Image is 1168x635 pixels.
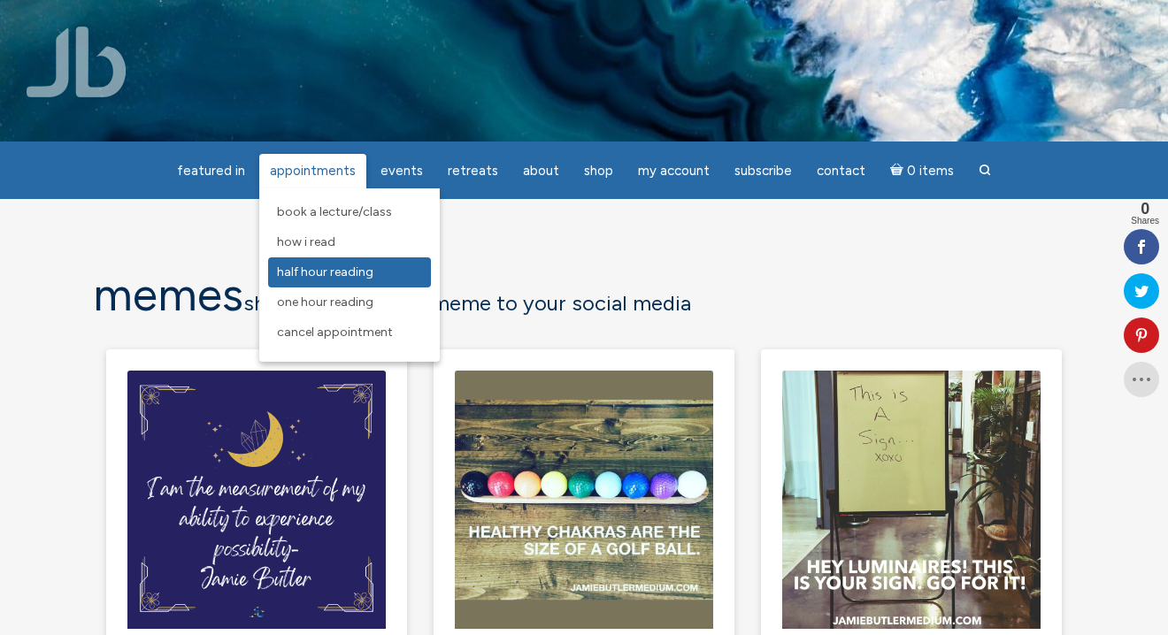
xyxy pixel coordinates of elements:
[277,234,335,249] span: How I Read
[259,154,366,188] a: Appointments
[907,164,954,178] span: 0 items
[380,163,423,179] span: Events
[277,264,373,279] span: Half Hour Reading
[166,154,256,188] a: featured in
[370,154,434,188] a: Events
[243,290,691,316] span: share your favorite meme to your social media
[584,163,613,179] span: Shop
[268,287,431,317] a: One Hour Reading
[268,227,431,257] a: How I Read
[806,154,876,188] a: Contact
[455,371,713,629] img: size matters
[27,27,127,97] img: Jamie Butler. The Everyday Medium
[512,154,570,188] a: About
[523,163,559,179] span: About
[724,154,803,188] a: Subscribe
[627,154,720,188] a: My Account
[268,197,431,227] a: Book a Lecture/Class
[277,204,392,219] span: Book a Lecture/Class
[734,163,792,179] span: Subscribe
[268,317,431,348] a: Cancel Appointment
[93,270,1075,328] h1: memes
[1131,201,1159,217] span: 0
[890,163,907,179] i: Cart
[573,154,624,188] a: Shop
[127,371,386,629] img: I am the Measurement
[177,163,245,179] span: featured in
[880,152,964,188] a: Cart0 items
[782,371,1041,629] img: obvious
[270,163,356,179] span: Appointments
[437,154,509,188] a: Retreats
[1131,217,1159,226] span: Shares
[638,163,710,179] span: My Account
[817,163,865,179] span: Contact
[448,163,498,179] span: Retreats
[277,295,373,310] span: One Hour Reading
[277,325,393,340] span: Cancel Appointment
[268,257,431,287] a: Half Hour Reading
